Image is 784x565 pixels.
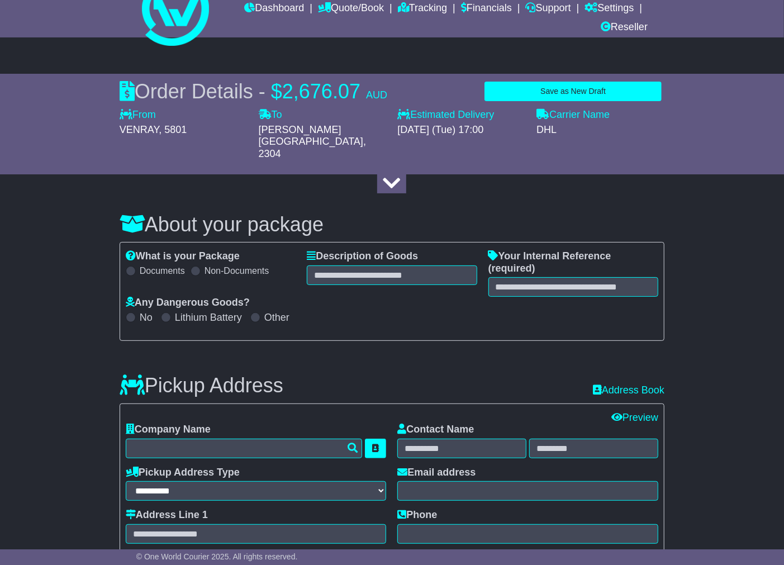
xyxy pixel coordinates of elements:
a: Address Book [593,384,664,397]
label: To [259,109,282,121]
label: Any Dangerous Goods? [126,297,250,309]
label: Phone [397,509,437,521]
span: 2,676.07 [282,80,360,103]
a: Reseller [601,18,648,37]
label: Estimated Delivery [397,109,525,121]
span: $ [271,80,282,103]
label: Address Line 1 [126,509,208,521]
span: [PERSON_NAME][GEOGRAPHIC_DATA] [259,124,363,148]
button: Save as New Draft [484,82,662,101]
div: DHL [536,124,664,136]
h3: Pickup Address [120,374,283,397]
span: VENRAY [120,124,159,135]
label: Pickup Address Type [126,467,240,479]
label: What is your Package [126,250,240,263]
a: Preview [611,412,658,423]
label: From [120,109,156,121]
label: Non-Documents [205,265,269,276]
label: Carrier Name [536,109,610,121]
label: Lithium Battery [175,312,242,324]
div: Order Details - [120,79,387,103]
div: [DATE] (Tue) 17:00 [397,124,525,136]
label: Your Internal Reference (required) [488,250,658,274]
span: , 5801 [159,124,187,135]
label: Company Name [126,424,211,436]
span: © One World Courier 2025. All rights reserved. [136,552,298,561]
span: AUD [366,89,387,101]
label: Documents [140,265,185,276]
label: No [140,312,153,324]
label: Other [264,312,289,324]
label: Email address [397,467,476,479]
label: Contact Name [397,424,474,436]
span: , 2304 [259,136,366,159]
h3: About your package [120,213,664,236]
label: Description of Goods [307,250,418,263]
